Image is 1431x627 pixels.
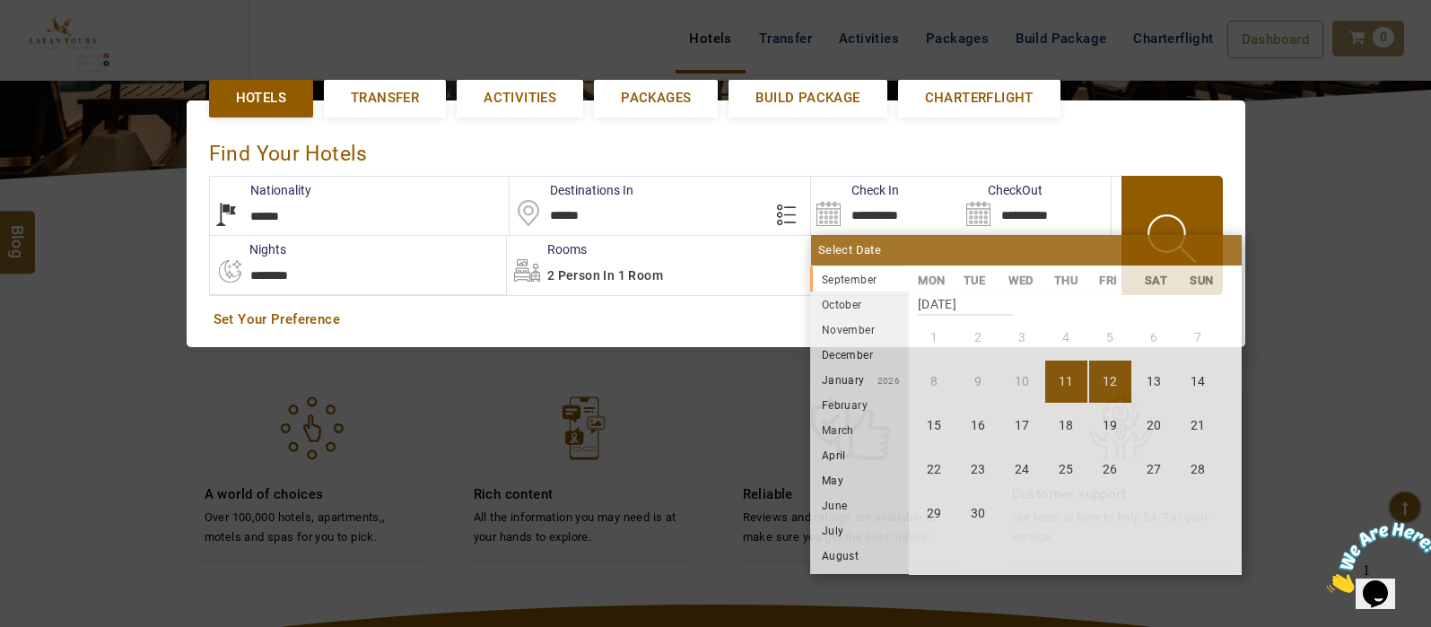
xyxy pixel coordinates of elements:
a: Activities [457,80,583,117]
li: Wednesday, 24 September 2025 [1001,448,1043,491]
li: Saturday, 13 September 2025 [1133,361,1175,403]
li: March [810,417,909,442]
span: 2 Person in 1 Room [547,268,663,283]
li: Saturday, 20 September 2025 [1133,405,1175,447]
li: Sunday, 14 September 2025 [1177,361,1219,403]
a: Packages [594,80,718,117]
iframe: chat widget [1320,515,1431,600]
input: Search [811,177,961,235]
span: 1 [7,7,14,22]
li: Monday, 22 September 2025 [913,448,955,491]
div: Find Your Hotels [209,123,1223,176]
li: Sunday, 28 September 2025 [1177,448,1219,491]
li: TUE [954,271,999,290]
a: Transfer [324,80,446,117]
li: November [810,317,909,342]
li: Wednesday, 17 September 2025 [1001,405,1043,447]
li: Sunday, 21 September 2025 [1177,405,1219,447]
span: Build Package [755,89,859,108]
li: Tuesday, 16 September 2025 [957,405,999,447]
li: THU [1044,271,1090,290]
li: FRI [1090,271,1136,290]
li: Thursday, 18 September 2025 [1045,405,1087,447]
span: Transfer [351,89,419,108]
label: Nationality [210,181,311,199]
a: Charterflight [898,80,1060,117]
li: Monday, 29 September 2025 [913,492,955,535]
li: January [810,367,909,392]
li: Monday, 15 September 2025 [913,405,955,447]
li: Friday, 26 September 2025 [1089,448,1131,491]
a: Hotels [209,80,313,117]
li: April [810,442,909,467]
strong: [DATE] [918,283,1013,316]
small: 2025 [877,275,1002,285]
li: February [810,392,909,417]
li: December [810,342,909,367]
label: nights [209,240,286,258]
span: Packages [621,89,691,108]
label: Destinations In [510,181,633,199]
li: SAT [1135,271,1181,290]
span: Hotels [236,89,286,108]
li: Thursday, 25 September 2025 [1045,448,1087,491]
span: Activities [484,89,556,108]
small: 2026 [865,376,901,386]
li: Tuesday, 23 September 2025 [957,448,999,491]
li: August [810,543,909,568]
li: July [810,518,909,543]
li: Saturday, 27 September 2025 [1133,448,1175,491]
img: Chat attention grabber [7,7,118,78]
label: CheckOut [961,181,1043,199]
li: MON [909,271,955,290]
span: Charterflight [925,89,1034,108]
a: Set Your Preference [214,310,1218,329]
label: Rooms [507,240,587,258]
li: May [810,467,909,492]
li: Friday, 12 September 2025 [1089,361,1131,403]
li: Tuesday, 30 September 2025 [957,492,999,535]
li: October [810,292,909,317]
div: Select Date [811,235,1242,266]
li: SUN [1181,271,1226,290]
input: Search [961,177,1111,235]
li: WED [999,271,1045,290]
li: June [810,492,909,518]
li: September [810,266,909,292]
a: Build Package [729,80,886,117]
li: Thursday, 11 September 2025 [1045,361,1087,403]
label: Check In [811,181,899,199]
li: Friday, 19 September 2025 [1089,405,1131,447]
